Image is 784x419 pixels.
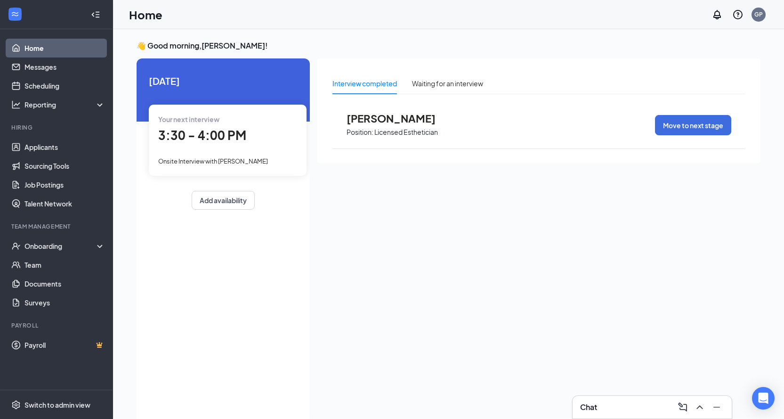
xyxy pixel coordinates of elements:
svg: Notifications [711,9,723,20]
svg: Settings [11,400,21,410]
svg: ChevronUp [694,402,705,413]
button: ChevronUp [692,400,707,415]
button: Move to next stage [655,115,731,135]
button: Add availability [192,191,255,210]
p: Licensed Esthetician [374,128,438,137]
svg: Minimize [711,402,722,413]
div: Team Management [11,222,103,230]
div: Reporting [24,100,105,109]
div: Onboarding [24,241,97,251]
a: Surveys [24,293,105,312]
h3: Chat [580,402,597,412]
span: Your next interview [158,115,219,123]
span: 3:30 - 4:00 PM [158,127,246,143]
a: Talent Network [24,194,105,213]
div: Interview completed [332,78,397,89]
div: Waiting for an interview [412,78,483,89]
svg: UserCheck [11,241,21,251]
svg: Collapse [91,10,100,19]
div: GP [754,10,763,18]
svg: WorkstreamLogo [10,9,20,19]
a: Sourcing Tools [24,156,105,175]
button: ComposeMessage [675,400,690,415]
a: Documents [24,274,105,293]
a: Job Postings [24,175,105,194]
svg: ComposeMessage [677,402,688,413]
span: [DATE] [149,74,298,88]
a: Messages [24,58,105,76]
svg: QuestionInfo [732,9,744,20]
a: Scheduling [24,76,105,95]
a: PayrollCrown [24,336,105,354]
svg: Analysis [11,100,21,109]
p: Position: [347,128,373,137]
div: Payroll [11,321,103,329]
span: Onsite Interview with [PERSON_NAME] [158,157,268,165]
h1: Home [129,7,162,23]
div: Hiring [11,123,103,131]
a: Home [24,39,105,58]
div: Open Intercom Messenger [752,387,775,410]
a: Applicants [24,138,105,156]
div: Switch to admin view [24,400,90,410]
h3: 👋 Good morning, [PERSON_NAME] ! [137,41,760,51]
button: Minimize [709,400,724,415]
a: Team [24,255,105,274]
span: [PERSON_NAME] [347,112,450,124]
